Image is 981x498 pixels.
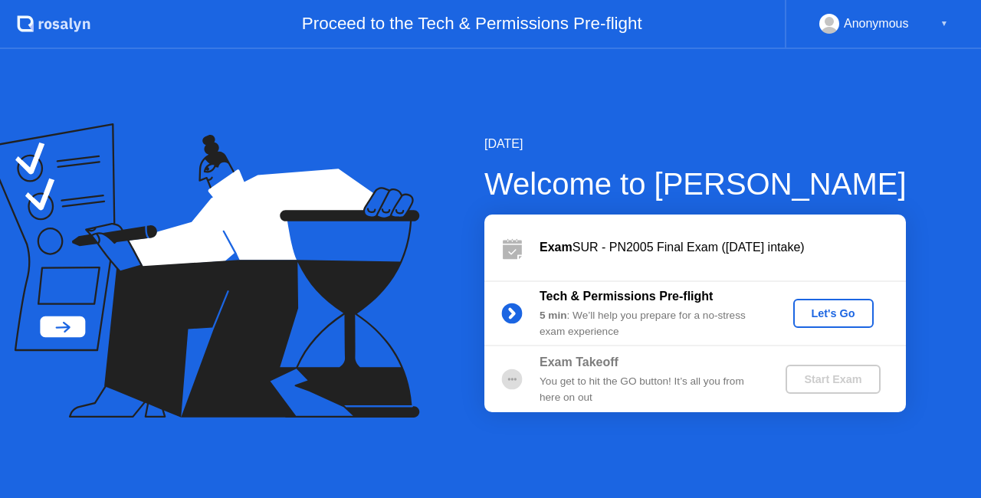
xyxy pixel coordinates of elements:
b: Exam Takeoff [540,355,618,369]
div: Welcome to [PERSON_NAME] [484,161,907,207]
div: Let's Go [799,307,868,319]
b: Tech & Permissions Pre-flight [540,290,713,303]
b: 5 min [540,310,567,321]
div: ▼ [940,14,948,34]
b: Exam [540,241,573,254]
div: SUR - PN2005 Final Exam ([DATE] intake) [540,238,906,257]
div: You get to hit the GO button! It’s all you from here on out [540,374,760,405]
button: Start Exam [786,365,880,394]
div: : We’ll help you prepare for a no-stress exam experience [540,308,760,339]
button: Let's Go [793,299,874,328]
div: Start Exam [792,373,874,385]
div: [DATE] [484,135,907,153]
div: Anonymous [844,14,909,34]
